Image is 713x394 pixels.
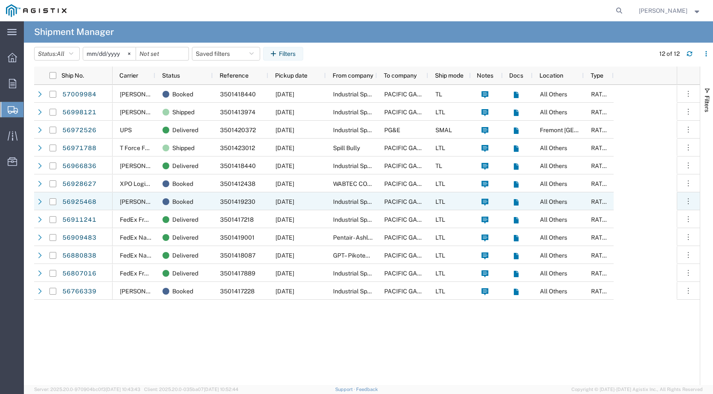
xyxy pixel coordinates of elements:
a: 57009984 [62,88,97,101]
span: LTL [435,145,445,151]
span: Industrial Specialty Products Inc [333,288,421,295]
span: Industrial Specialty Products Inc [333,216,421,223]
span: All Others [540,252,567,259]
span: RATED [591,216,610,223]
span: 3501418440 [220,91,256,98]
span: PG&E [384,127,400,133]
span: PACIFIC GAS & ELECTRIC COMPANY [384,162,487,169]
span: All Others [540,270,567,277]
span: 09/24/2025 [275,198,294,205]
span: Alberto Quezada [639,6,687,15]
span: 3501419230 [220,198,255,205]
span: 09/29/2025 [275,127,294,133]
span: 09/23/2025 [275,216,294,223]
span: Delivered [172,229,198,246]
span: 3501417228 [220,288,255,295]
span: All Others [540,288,567,295]
a: 56766339 [62,285,97,298]
span: 09/29/2025 [275,162,294,169]
span: Server: 2025.20.0-970904bc0f3 [34,387,140,392]
span: 3501417889 [220,270,255,277]
span: RATED [591,162,610,169]
span: 3501418087 [220,252,255,259]
span: All Others [540,234,567,241]
span: [DATE] 10:52:44 [204,387,238,392]
span: All Others [540,162,567,169]
span: PACIFIC GAS & ELECTRIC COMPANY [384,252,487,259]
span: Ship mode [435,72,464,79]
span: LTL [435,109,445,116]
span: Ship No. [61,72,84,79]
span: 09/30/2025 [275,145,294,151]
span: Industrial Specialty Products Inc [333,270,421,277]
span: Delivered [172,157,198,175]
span: All Others [540,198,567,205]
span: Pickup date [275,72,307,79]
span: WABTEC COMPONENTS LLC [333,180,413,187]
span: 3501413974 [220,109,255,116]
span: FedEx Freight East [120,216,172,223]
span: RATED [591,252,610,259]
span: 3501412438 [220,180,255,187]
span: LTL [435,252,445,259]
span: FedEx National [120,252,162,259]
span: RATED [591,198,610,205]
span: Notes [477,72,493,79]
span: PACIFIC GAS & ELECTRIC COMPANY [384,234,487,241]
span: RATED [591,288,610,295]
span: Industrial Specialty Products Inc [333,91,421,98]
span: Location [539,72,563,79]
span: C.H. Robinson [120,91,168,98]
span: 09/25/2025 [275,180,294,187]
a: 56925468 [62,195,97,209]
span: All Others [540,216,567,223]
button: Filters [263,47,303,61]
a: 56998121 [62,106,97,119]
span: Reference [220,72,249,79]
span: Delivered [172,121,198,139]
span: Delivered [172,264,198,282]
span: Industrial Specialty Products Inc [333,162,421,169]
button: [PERSON_NAME] [638,6,701,16]
span: RATED [591,180,610,187]
span: PACIFIC GAS & ELECTRIC COMPANY [384,288,487,295]
span: 3501423012 [220,145,255,151]
button: Saved filters [192,47,260,61]
span: LTL [435,234,445,241]
a: Support [335,387,356,392]
span: All Others [540,91,567,98]
span: PACIFIC GAS & ELECTRIC COMPANY [384,145,487,151]
span: Pentair - Ashland Operations / Multi W Systems [333,234,459,241]
span: RATED [591,234,610,241]
span: T Force Freight [120,145,161,151]
span: 3501419001 [220,234,255,241]
span: Fremont DC [540,127,625,133]
span: Booked [172,175,193,193]
img: logo [6,4,67,17]
span: PACIFIC GAS & ELECTRIC COMPANY [384,270,487,277]
a: 56807016 [62,267,97,281]
span: 09/24/2025 [275,234,294,241]
span: 3501420372 [220,127,256,133]
span: Type [591,72,603,79]
h4: Shipment Manager [34,21,114,43]
span: LTL [435,216,445,223]
span: Industrial Specialty Products Inc [333,109,421,116]
span: PACIFIC GAS & ELECTRIC COMPANY [384,198,487,205]
input: Not set [136,47,188,60]
span: 10/02/2025 [275,91,294,98]
span: RATED [591,270,610,277]
span: 3501418440 [220,162,256,169]
a: 56971788 [62,142,97,155]
span: All Others [540,180,567,187]
a: 56880838 [62,249,97,263]
a: Feedback [356,387,378,392]
span: Client: 2025.20.0-035ba07 [144,387,238,392]
span: LTL [435,288,445,295]
span: GPT– Pikotek / Western Hose & Gasket [333,252,438,259]
span: Shipped [172,103,194,121]
input: Not set [83,47,136,60]
span: Shipped [172,139,194,157]
span: 09/09/2025 [275,288,294,295]
span: Roy Miller Freight Lines [120,198,205,205]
